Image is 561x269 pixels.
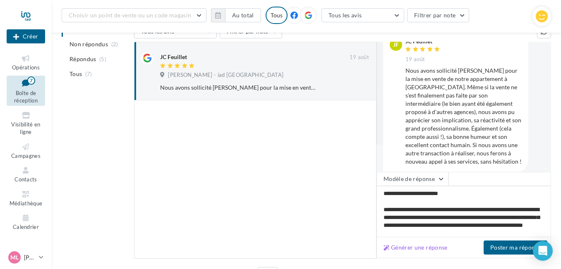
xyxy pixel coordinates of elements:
span: (2) [111,41,118,48]
span: Opérations [12,64,40,71]
a: Visibilité en ligne [7,109,45,137]
a: Boîte de réception7 [7,76,45,106]
div: Nouvelle campagne [7,29,45,43]
a: Médiathèque [7,188,45,208]
span: (5) [99,56,106,62]
div: 7 [27,76,35,85]
a: Contacts [7,164,45,184]
div: Open Intercom Messenger [533,241,553,261]
span: Tous les avis [328,12,362,19]
button: Tous les avis [321,8,404,22]
span: Répondus [70,55,96,63]
a: Campagnes [7,140,45,161]
div: JC Feuillet [405,38,442,44]
a: Opérations [7,52,45,72]
p: [PERSON_NAME] [24,253,36,262]
span: Ml [10,253,19,262]
div: JC Feuillet [160,53,187,61]
a: Calendrier [7,212,45,232]
a: Ml [PERSON_NAME] [7,250,45,265]
span: [PERSON_NAME] - iad [GEOGRAPHIC_DATA] [168,71,283,79]
span: Non répondus [70,40,108,48]
button: Poster ma réponse [484,240,547,255]
span: Choisir un point de vente ou un code magasin [69,12,191,19]
div: Nous avons sollicité [PERSON_NAME] pour la mise en vente de notre appartement à [GEOGRAPHIC_DATA]... [160,83,315,92]
button: Filtrer par note [407,8,470,22]
span: (7) [85,71,92,77]
div: Tous [266,7,288,24]
span: 19 août [405,56,425,63]
span: Boîte de réception [14,90,38,104]
span: Visibilité en ligne [11,121,40,136]
button: Créer [7,29,45,43]
button: Au total [211,8,261,22]
span: Tous [70,70,82,78]
span: Médiathèque [10,200,43,207]
span: Calendrier [13,224,39,230]
button: Modèle de réponse [376,172,448,186]
span: JF [393,40,399,49]
button: Générer une réponse [380,243,451,252]
span: 19 août [350,54,369,61]
div: Nous avons sollicité [PERSON_NAME] pour la mise en vente de notre appartement à [GEOGRAPHIC_DATA]... [405,67,522,166]
button: Choisir un point de vente ou un code magasin [62,8,206,22]
button: Au total [225,8,261,22]
span: Contacts [14,176,37,183]
span: Campagnes [11,152,41,159]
